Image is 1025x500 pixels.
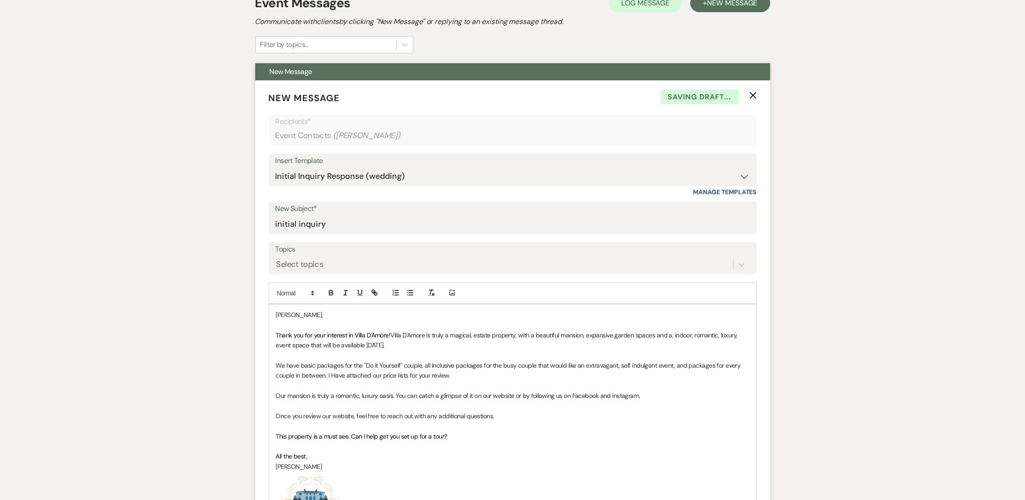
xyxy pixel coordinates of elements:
[276,331,391,339] span: Thank you for your interest in Villa D'Amore!
[260,39,309,50] div: Filter by topics...
[270,67,312,76] span: New Message
[661,89,739,105] span: Saving draft...
[276,361,742,379] span: We have basic packages for the "Do It Yourself" couple, all Inclusive packages for the busy coupl...
[276,202,750,215] label: New Subject*
[276,432,447,440] span: This property is a must see. Can I help get you set up for a tour?
[276,462,749,472] p: [PERSON_NAME]
[276,127,750,145] div: Event Contacts
[693,188,757,196] a: Manage Templates
[333,130,401,142] span: ( [PERSON_NAME] )
[276,258,323,271] div: Select topics
[276,412,494,420] span: Once you review our website, feel free to reach out with any additional questions.
[276,452,308,460] span: All the best,
[276,116,750,127] p: Recipients*
[269,92,340,104] span: New Message
[276,243,750,256] label: Topics
[255,16,770,27] h2: Communicate with clients by clicking "New Message" or replying to an existing message thread.
[276,310,749,320] p: [PERSON_NAME],
[276,154,750,168] div: Insert Template
[276,331,739,349] span: Villa D'Amore is truly a magical, estate property, with a beautiful mansion, expansive garden spa...
[276,392,640,400] span: Our mansion is truly a romantic, luxury oasis. You can catch a glimpse of it on our website or by...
